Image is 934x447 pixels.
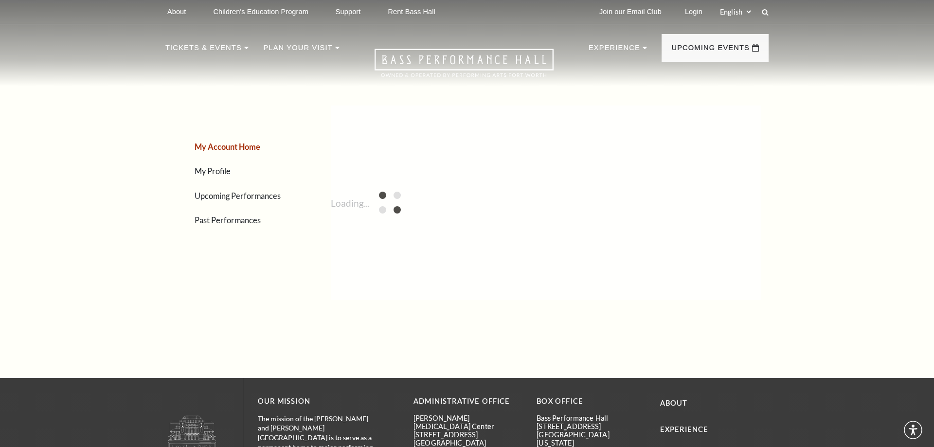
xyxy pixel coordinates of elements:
[195,166,231,176] a: My Profile
[718,7,753,17] select: Select:
[413,395,522,408] p: Administrative Office
[388,8,435,16] p: Rent Bass Hall
[537,422,645,430] p: [STREET_ADDRESS]
[537,395,645,408] p: BOX OFFICE
[263,42,332,59] p: Plan Your Visit
[589,42,640,59] p: Experience
[671,42,750,59] p: Upcoming Events
[195,215,261,225] a: Past Performances
[195,191,281,200] a: Upcoming Performances
[537,414,645,422] p: Bass Performance Hall
[213,8,308,16] p: Children's Education Program
[413,430,522,439] p: [STREET_ADDRESS]
[258,395,379,408] p: OUR MISSION
[413,414,522,431] p: [PERSON_NAME][MEDICAL_DATA] Center
[660,399,688,407] a: About
[336,8,361,16] p: Support
[165,42,242,59] p: Tickets & Events
[167,8,186,16] p: About
[660,425,709,433] a: Experience
[195,142,260,151] a: My Account Home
